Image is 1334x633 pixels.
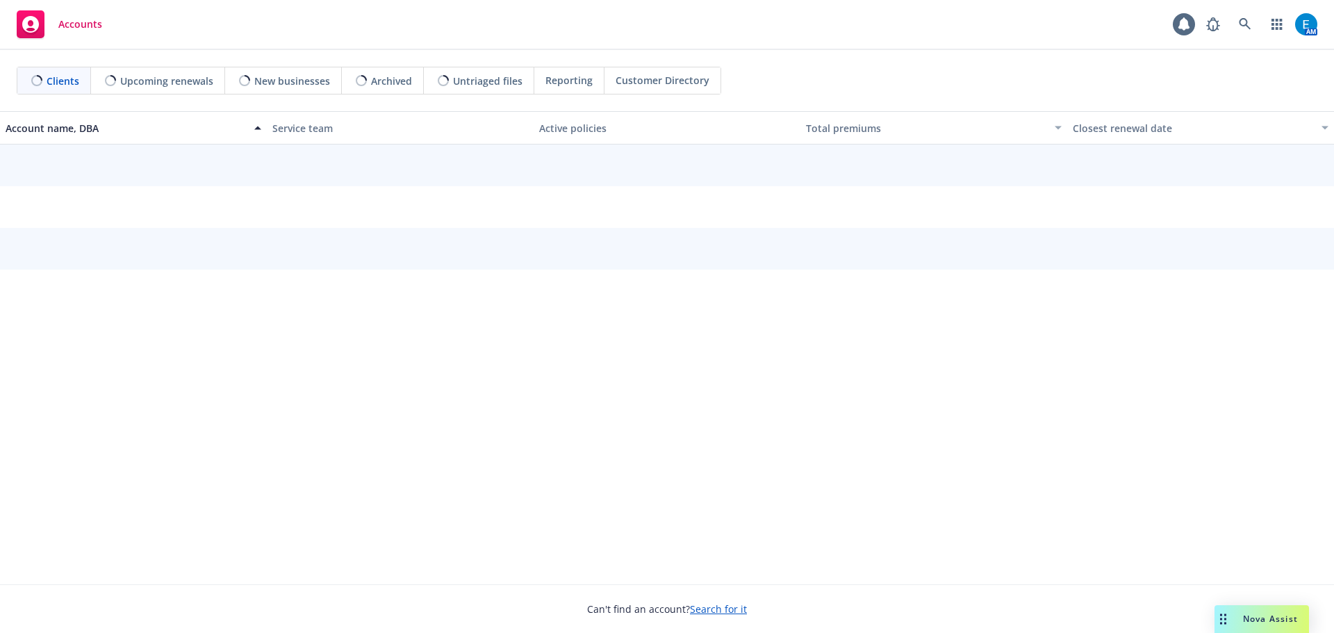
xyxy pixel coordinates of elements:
[1214,605,1309,633] button: Nova Assist
[371,74,412,88] span: Archived
[1199,10,1227,38] a: Report a Bug
[1295,13,1317,35] img: photo
[539,121,795,135] div: Active policies
[806,121,1046,135] div: Total premiums
[800,111,1067,145] button: Total premiums
[272,121,528,135] div: Service team
[1243,613,1298,625] span: Nova Assist
[690,602,747,616] a: Search for it
[120,74,213,88] span: Upcoming renewals
[587,602,747,616] span: Can't find an account?
[616,73,709,88] span: Customer Directory
[254,74,330,88] span: New businesses
[58,19,102,30] span: Accounts
[1263,10,1291,38] a: Switch app
[1073,121,1313,135] div: Closest renewal date
[545,73,593,88] span: Reporting
[6,121,246,135] div: Account name, DBA
[47,74,79,88] span: Clients
[453,74,522,88] span: Untriaged files
[1214,605,1232,633] div: Drag to move
[11,5,108,44] a: Accounts
[534,111,800,145] button: Active policies
[1231,10,1259,38] a: Search
[267,111,534,145] button: Service team
[1067,111,1334,145] button: Closest renewal date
